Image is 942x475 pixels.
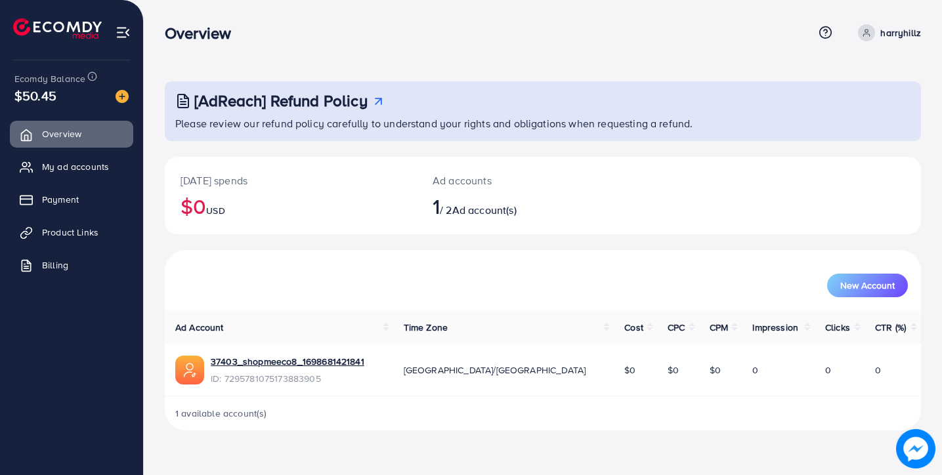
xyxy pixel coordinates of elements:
[116,25,131,40] img: menu
[752,363,758,377] span: 0
[10,154,133,180] a: My ad accounts
[433,194,590,218] h2: / 2
[42,193,79,206] span: Payment
[853,24,921,41] a: harryhillz
[624,321,643,334] span: Cost
[194,91,368,110] h3: [AdReach] Refund Policy
[668,321,685,334] span: CPC
[433,191,440,221] span: 1
[175,407,267,420] span: 1 available account(s)
[624,363,635,377] span: $0
[668,363,679,377] span: $0
[452,203,517,217] span: Ad account(s)
[175,356,204,384] img: ic-ads-acc.e4c84228.svg
[175,115,913,131] p: Please review our refund policy carefully to understand your rights and obligations when requesti...
[211,372,364,385] span: ID: 7295781075173883905
[10,121,133,147] a: Overview
[433,173,590,188] p: Ad accounts
[404,363,586,377] span: [GEOGRAPHIC_DATA]/[GEOGRAPHIC_DATA]
[825,363,831,377] span: 0
[42,160,109,173] span: My ad accounts
[13,18,102,39] img: logo
[10,252,133,278] a: Billing
[896,429,935,468] img: image
[752,321,798,334] span: Impression
[175,321,224,334] span: Ad Account
[181,173,401,188] p: [DATE] spends
[211,355,364,368] a: 37403_shopmeeco8_1698681421841
[181,194,401,218] h2: $0
[10,219,133,245] a: Product Links
[840,281,895,290] span: New Account
[404,321,448,334] span: Time Zone
[42,258,68,272] span: Billing
[825,321,850,334] span: Clicks
[165,24,242,43] h3: Overview
[875,363,881,377] span: 0
[880,25,921,41] p: harryhillz
[116,90,129,103] img: image
[42,226,98,239] span: Product Links
[42,127,81,140] span: Overview
[14,72,85,85] span: Ecomdy Balance
[710,363,721,377] span: $0
[827,274,908,297] button: New Account
[10,186,133,213] a: Payment
[710,321,728,334] span: CPM
[875,321,906,334] span: CTR (%)
[206,204,225,217] span: USD
[14,86,56,105] span: $50.45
